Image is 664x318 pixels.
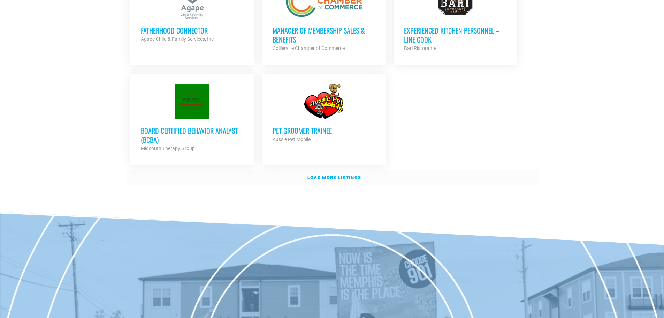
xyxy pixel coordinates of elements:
h3: Fatherhood Connector [141,26,243,35]
h3: Board Certified Behavior Analyst (BCBA) [141,126,243,144]
strong: Bari Ristorante [404,45,436,51]
h3: Pet Groomer Trainee [273,126,375,135]
strong: Agape Child & Family Services, Inc [141,36,214,42]
strong: Load more listings [307,175,361,180]
h3: Experienced Kitchen Personnel – Line Cook [404,26,506,44]
h3: Manager of Membership Sales & Benefits [273,26,375,44]
a: Board Certified Behavior Analyst (BCBA) Midsouth Therapy Group [130,74,254,163]
a: Pet Groomer Trainee Aussie Pet Mobile [262,74,386,154]
strong: Collierville Chamber of Commerce [273,45,345,51]
strong: Aussie Pet Mobile [273,136,311,142]
strong: Midsouth Therapy Group [141,146,195,151]
a: Load more listings [127,170,538,186]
